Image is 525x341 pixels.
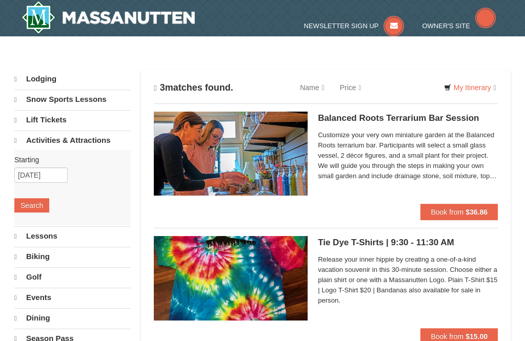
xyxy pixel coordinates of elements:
[304,22,379,30] span: Newsletter Sign Up
[422,22,470,30] span: Owner's Site
[22,1,195,34] img: Massanutten Resort Logo
[431,332,463,340] span: Book from
[14,70,131,89] a: Lodging
[14,226,131,246] a: Lessons
[154,236,308,320] img: 6619869-1512-3c4c33a7.png
[466,208,488,216] strong: $36.86
[420,204,498,220] button: Book from $36.86
[332,77,369,98] a: Price
[14,131,131,150] a: Activities & Attractions
[304,22,405,30] a: Newsletter Sign Up
[14,267,131,287] a: Golf
[318,130,498,181] span: Customize your very own miniature garden at the Balanced Roots terrarium bar. Participants will s...
[14,198,49,212] button: Search
[437,80,503,95] a: My Itinerary
[318,254,498,306] span: Release your inner hippie by creating a one-of-a-kind vacation souvenir in this 30-minute session...
[14,110,131,130] a: Lift Tickets
[14,308,131,328] a: Dining
[318,238,498,248] h5: Tie Dye T-Shirts | 9:30 - 11:30 AM
[318,113,498,123] h5: Balanced Roots Terrarium Bar Session
[14,247,131,266] a: Biking
[14,155,123,165] label: Starting
[292,77,332,98] a: Name
[154,112,308,196] img: 18871151-30-393e4332.jpg
[466,332,488,340] strong: $15.00
[14,90,131,109] a: Snow Sports Lessons
[22,1,195,34] a: Massanutten Resort
[14,288,131,307] a: Events
[422,22,496,30] a: Owner's Site
[431,208,463,216] span: Book from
